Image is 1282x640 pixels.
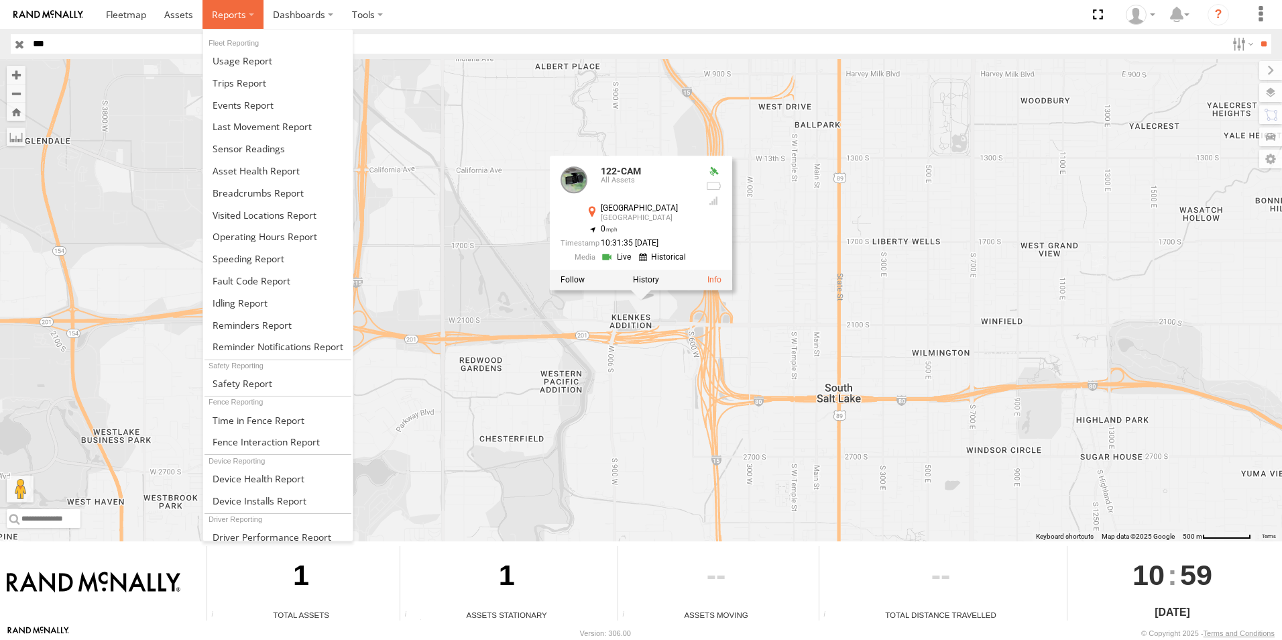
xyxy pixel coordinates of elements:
button: Keyboard shortcuts [1036,532,1094,541]
a: Terms and Conditions [1204,629,1275,637]
a: Fence Interaction Report [203,431,353,453]
button: Drag Pegman onto the map to open Street View [7,476,34,502]
a: View Asset Details [561,166,587,193]
a: Asset Operating Hours Report [203,225,353,248]
span: 59 [1180,546,1212,604]
label: Search Filter Options [1227,34,1256,54]
a: Usage Report [203,50,353,72]
a: Service Reminder Notifications Report [203,336,353,358]
div: Total Assets [207,609,395,621]
div: Total Distance Travelled [819,609,1062,621]
label: View Asset History [633,275,659,284]
a: View Asset Details [707,275,721,284]
a: Safety Report [203,372,353,394]
div: Total number of assets current stationary. [400,610,420,621]
div: Assets Moving [618,609,814,621]
a: Device Installs Report [203,490,353,512]
span: 0 [601,224,618,233]
label: Realtime tracking of Asset [561,275,585,284]
a: View Live Media Streams [601,251,635,264]
div: [GEOGRAPHIC_DATA] [601,204,695,213]
div: Total number of assets current in transit. [618,610,638,621]
button: Map Scale: 500 m per 69 pixels [1179,532,1255,541]
div: © Copyright 2025 - [1141,629,1275,637]
a: Fleet Speed Report [203,248,353,270]
a: 122-CAM [601,166,641,176]
a: Driver Performance Report [203,526,353,548]
a: Reminders Report [203,314,353,336]
div: Assets Stationary [400,609,613,621]
a: Fault Code Report [203,270,353,292]
a: Idling Report [203,292,353,314]
a: Trips Report [203,72,353,94]
label: Map Settings [1259,150,1282,168]
div: No battery health information received from this device. [705,180,721,191]
img: Rand McNally [7,572,180,594]
a: Visited Locations Report [203,204,353,226]
a: Asset Health Report [203,160,353,182]
div: Valid GPS Fix [705,166,721,177]
button: Zoom out [7,84,25,103]
span: 500 m [1183,533,1202,540]
a: Time in Fences Report [203,409,353,431]
button: Zoom Home [7,103,25,121]
a: Terms [1262,533,1276,539]
div: 1 [207,546,395,609]
a: Breadcrumbs Report [203,182,353,204]
a: View Historical Media Streams [639,251,690,264]
div: Last Event GSM Signal Strength [705,195,721,206]
a: Visit our Website [7,627,69,640]
div: [DATE] [1067,604,1277,621]
div: Version: 306.00 [580,629,631,637]
img: rand-logo.svg [13,10,83,19]
div: Date/time of location update [561,239,695,248]
span: 10 [1132,546,1165,604]
div: : [1067,546,1277,604]
div: Total distance travelled by all assets within specified date range and applied filters [819,610,839,621]
a: Full Events Report [203,94,353,116]
a: Sensor Readings [203,138,353,160]
div: Total number of Enabled Assets [207,610,227,621]
button: Zoom in [7,66,25,84]
label: Measure [7,127,25,146]
div: [GEOGRAPHIC_DATA] [601,214,695,222]
div: 1 [400,546,613,609]
div: Keith Washburn [1121,5,1160,25]
a: Device Health Report [203,468,353,490]
div: All Assets [601,176,695,184]
span: Map data ©2025 Google [1102,533,1175,540]
i: ? [1208,4,1229,25]
a: Last Movement Report [203,115,353,138]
